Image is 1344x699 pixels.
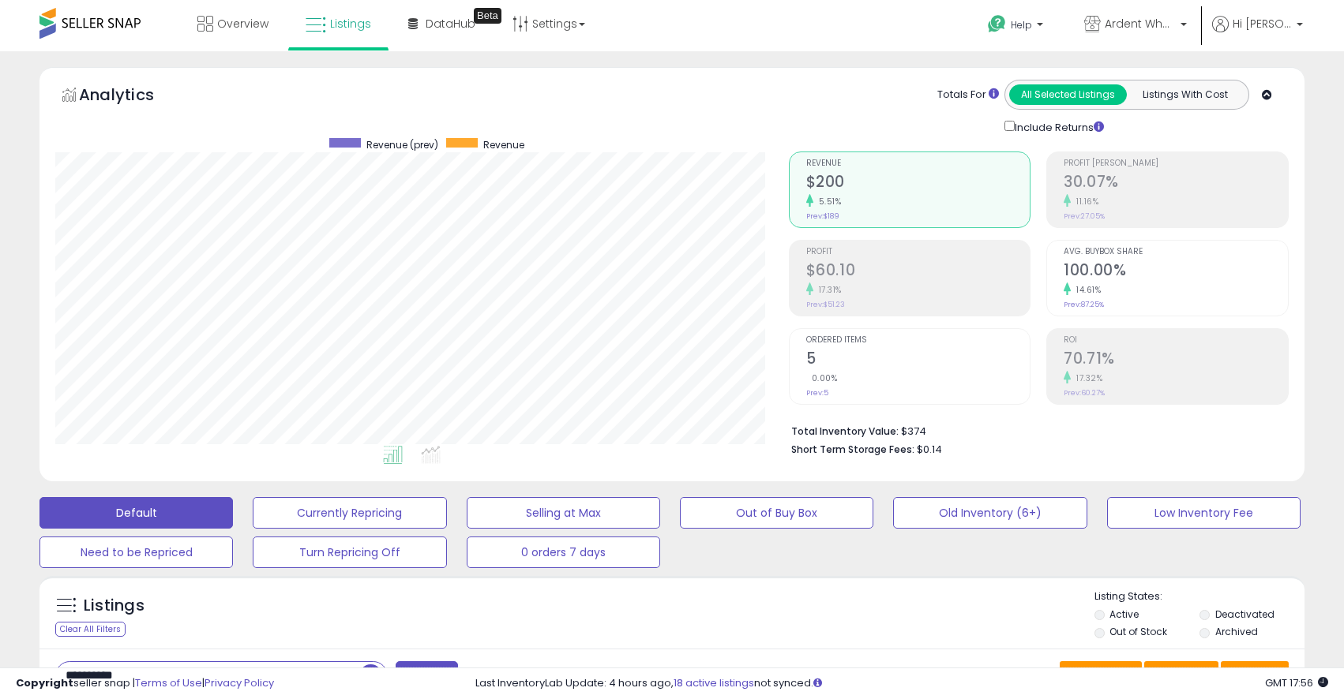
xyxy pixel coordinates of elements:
[806,372,838,384] small: 0.00%
[806,211,839,221] small: Prev: $189
[1212,16,1303,51] a: Hi [PERSON_NAME]
[791,421,1277,439] li: $374
[806,349,1031,371] h2: 5
[55,622,126,637] div: Clear All Filters
[366,138,438,151] span: Revenue (prev)
[1064,336,1288,345] span: ROI
[253,497,446,529] button: Currently Repricing
[1265,675,1328,690] span: 2025-10-14 17:56 GMT
[84,595,145,617] h5: Listings
[806,336,1031,345] span: Ordered Items
[813,196,842,207] small: 5.51%
[330,16,371,32] span: Listings
[1071,372,1102,384] small: 17.32%
[806,173,1031,194] h2: $200
[1011,18,1032,32] span: Help
[1105,16,1176,32] span: Ardent Wholesale
[1109,607,1139,621] label: Active
[806,159,1031,168] span: Revenue
[1064,300,1104,309] small: Prev: 87.25%
[474,8,501,24] div: Tooltip anchor
[467,497,660,529] button: Selling at Max
[1126,84,1244,105] button: Listings With Cost
[791,443,914,456] b: Short Term Storage Fees:
[1215,625,1258,638] label: Archived
[806,261,1031,282] h2: $60.10
[253,536,446,568] button: Turn Repricing Off
[1064,349,1288,371] h2: 70.71%
[39,497,233,529] button: Default
[975,2,1059,51] a: Help
[1233,16,1292,32] span: Hi [PERSON_NAME]
[16,675,73,690] strong: Copyright
[217,16,268,32] span: Overview
[1094,589,1305,604] p: Listing States:
[893,497,1087,529] button: Old Inventory (6+)
[1064,159,1288,168] span: Profit [PERSON_NAME]
[483,138,524,151] span: Revenue
[426,16,475,32] span: DataHub
[791,424,899,438] b: Total Inventory Value:
[674,675,754,690] a: 18 active listings
[467,536,660,568] button: 0 orders 7 days
[1109,625,1167,638] label: Out of Stock
[987,14,1007,34] i: Get Help
[1064,388,1105,398] small: Prev: 60.27%
[1107,497,1301,529] button: Low Inventory Fee
[39,536,233,568] button: Need to be Repriced
[16,676,274,691] div: seller snap | |
[475,676,1328,691] div: Last InventoryLab Update: 4 hours ago, not synced.
[1064,211,1105,221] small: Prev: 27.05%
[806,388,828,398] small: Prev: 5
[79,84,185,110] h5: Analytics
[1071,196,1098,207] small: 11.16%
[1064,248,1288,256] span: Avg. Buybox Share
[993,118,1123,136] div: Include Returns
[937,88,999,103] div: Totals For
[917,442,942,457] span: $0.14
[1064,173,1288,194] h2: 30.07%
[806,248,1031,256] span: Profit
[1215,607,1275,621] label: Deactivated
[1064,261,1288,282] h2: 100.00%
[806,300,845,309] small: Prev: $51.23
[1071,284,1101,296] small: 14.61%
[680,497,873,529] button: Out of Buy Box
[813,284,842,296] small: 17.31%
[1009,84,1127,105] button: All Selected Listings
